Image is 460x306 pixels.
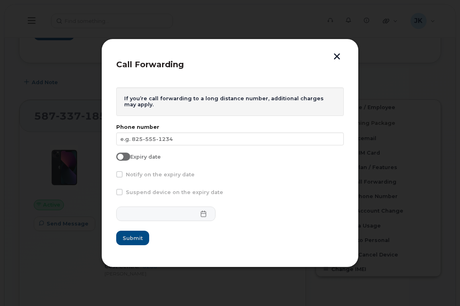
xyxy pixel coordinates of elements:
span: Call Forwarding [116,60,184,69]
span: Submit [123,234,143,242]
span: Expiry date [130,154,161,160]
button: Submit [116,231,149,245]
label: Phone number [116,124,344,130]
input: e.g. 825-555-1234 [116,132,344,145]
input: Expiry date [116,153,123,159]
div: If you’re call forwarding to a long distance number, additional charges may apply. [116,87,344,116]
